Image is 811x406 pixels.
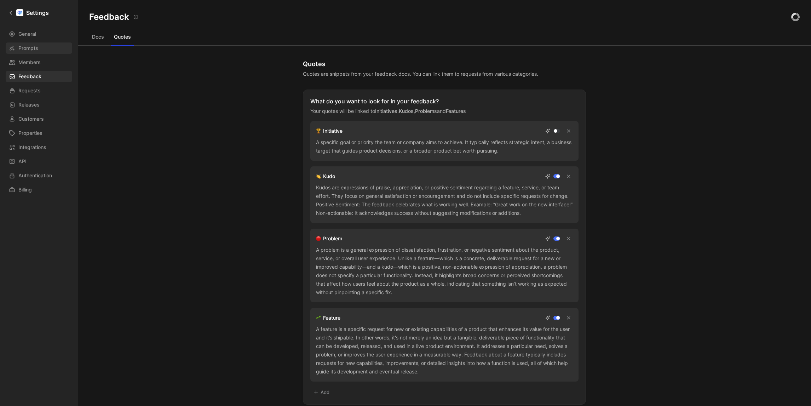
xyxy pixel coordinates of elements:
div: 🌱FeatureA feature is a specific request for new or existing capabilities of a product that enhanc... [310,308,579,382]
span: General [18,30,36,38]
a: Requests [6,85,72,96]
a: Properties [6,127,72,139]
div: Quotes [303,60,586,68]
button: Docs [89,31,107,42]
div: Your quotes will be linked to , , and [310,107,579,115]
div: A problem is a general expression of dissatisfaction, frustration, or negative sentiment about th... [316,246,573,297]
span: Properties [18,129,42,137]
div: What do you want to look for in your feedback? [310,97,579,105]
div: Quotes are snippets from your feedback docs. You can link them to requests from various categories. [303,70,586,78]
span: Prompts [18,44,38,52]
div: Kudos are expressions of praise, appreciation, or positive sentiment regarding a feature, service... [316,183,573,217]
h2: Feedback [89,11,129,23]
div: Feature [316,314,340,322]
a: Settings [6,6,52,20]
a: Members [6,57,72,68]
img: 🏆 [316,128,321,133]
span: Customers [18,115,44,123]
div: 👏KudoKudos are expressions of praise, appreciation, or positive sentiment regarding a feature, se... [310,166,579,223]
img: 👏 [316,174,321,179]
div: 🏆InitiativeA specific goal or priority the team or company aims to achieve. It typically reflects... [310,121,579,161]
span: Authentication [18,171,52,180]
span: Kudos [399,108,414,114]
span: Feedback [18,72,41,81]
div: 🔴ProblemA problem is a general expression of dissatisfaction, frustration, or negative sentiment ... [310,229,579,302]
div: Initiative [316,127,343,135]
button: Add [310,387,333,397]
a: API [6,156,72,167]
a: Authentication [6,170,72,181]
span: Initiatives [375,108,397,114]
span: Members [18,58,41,67]
div: A specific goal or priority the team or company aims to achieve. It typically reflects strategic ... [316,138,573,155]
span: API [18,157,27,166]
a: General [6,28,72,40]
h1: Settings [26,8,49,17]
span: Billing [18,185,32,194]
img: 🔴 [316,236,321,241]
img: 🌱 [316,315,321,320]
div: Kudo [316,172,335,181]
button: Quotes [111,31,134,42]
span: Integrations [18,143,46,151]
a: Billing [6,184,72,195]
div: Problem [316,234,342,243]
span: Features [446,108,466,114]
span: Requests [18,86,41,95]
a: Feedback [6,71,72,82]
a: Releases [6,99,72,110]
a: Prompts [6,42,72,54]
span: Problems [415,108,437,114]
a: Integrations [6,142,72,153]
div: A feature is a specific request for new or existing capabilities of a product that enhances its v... [316,325,573,376]
span: Releases [18,101,40,109]
a: Customers [6,113,72,125]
